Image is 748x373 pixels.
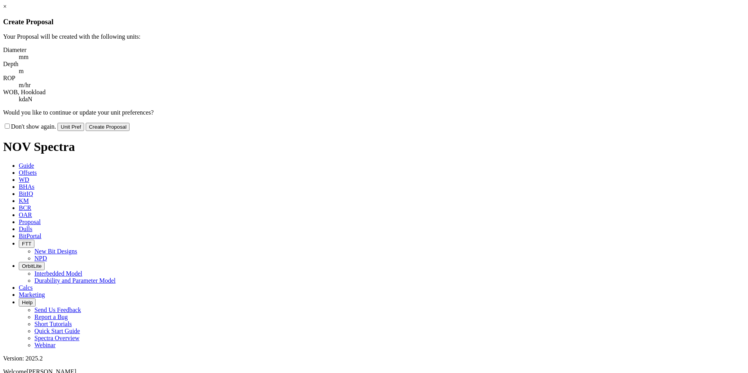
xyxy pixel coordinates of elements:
a: Short Tutorials [34,321,72,327]
dt: Depth [3,61,745,68]
h3: Create Proposal [3,18,745,26]
a: NPD [34,255,47,262]
dd: kdaN [19,96,745,103]
span: KM [19,197,29,204]
dt: ROP [3,75,745,82]
dd: m/hr [19,82,745,89]
a: Spectra Overview [34,335,79,341]
span: BHAs [19,183,34,190]
span: Offsets [19,169,37,176]
button: Create Proposal [86,123,129,131]
span: Proposal [19,219,41,225]
dt: Diameter [3,47,745,54]
span: BCR [19,204,31,211]
a: Durability and Parameter Model [34,277,116,284]
span: BitPortal [19,233,41,239]
span: OAR [19,212,32,218]
span: Calcs [19,284,33,291]
a: Quick Start Guide [34,328,80,334]
span: BitIQ [19,190,33,197]
span: Guide [19,162,34,169]
dd: mm [19,54,745,61]
span: OrbitLite [22,263,41,269]
p: Your Proposal will be created with the following units: [3,33,745,40]
a: New Bit Designs [34,248,77,255]
span: WD [19,176,29,183]
a: Report a Bug [34,314,68,320]
input: Don't show again. [5,124,10,129]
span: FTT [22,241,31,247]
h1: NOV Spectra [3,140,745,154]
dt: WOB, Hookload [3,89,745,96]
label: Don't show again. [3,123,56,130]
span: Help [22,299,32,305]
a: Webinar [34,342,56,348]
button: Unit Pref [58,123,84,131]
a: Send Us Feedback [34,307,81,313]
dd: m [19,68,745,75]
span: Marketing [19,291,45,298]
div: Version: 2025.2 [3,355,745,362]
a: × [3,3,7,10]
span: Dulls [19,226,32,232]
a: Interbedded Model [34,270,82,277]
p: Would you like to continue or update your unit preferences? [3,109,745,116]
